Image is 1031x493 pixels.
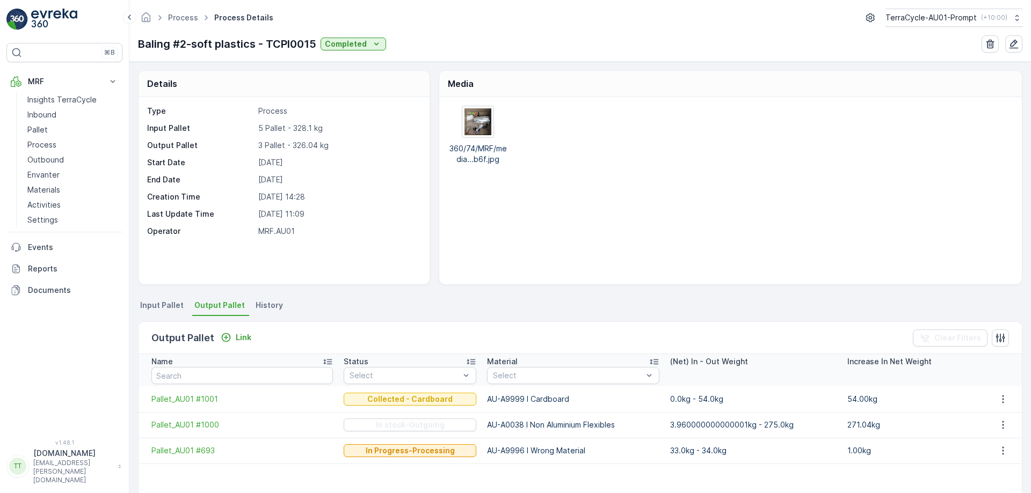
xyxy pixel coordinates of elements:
[482,412,665,438] td: AU-A0038 I Non Aluminium Flexibles
[236,332,251,343] p: Link
[168,13,198,22] a: Process
[27,200,61,210] p: Activities
[27,185,60,195] p: Materials
[934,333,981,343] p: Clear Filters
[376,420,445,430] p: In stock-Outgoing
[981,13,1007,22] p: ( +10:00 )
[665,438,842,463] td: 33.0kg - 34.0kg
[6,9,28,30] img: logo
[487,356,518,367] p: Material
[6,279,122,301] a: Documents
[665,412,842,438] td: 3.960000000000001kg - 275.0kg
[23,212,122,227] a: Settings
[6,258,122,279] a: Reports
[151,367,333,384] input: Search
[344,418,476,431] button: In stock-Outgoing
[151,420,333,430] a: Pallet_AU01 #1000
[147,140,254,151] p: Output Pallet
[23,152,122,167] a: Outbound
[258,140,418,151] p: 3 Pallet - 326.04 kg
[258,192,418,202] p: [DATE] 14:28
[23,137,122,152] a: Process
[23,92,122,107] a: Insights TerraCycle
[493,370,643,381] p: Select
[27,109,56,120] p: Inbound
[23,197,122,212] a: Activities
[847,356,932,367] p: Increase In Net Weight
[27,139,56,150] p: Process
[6,448,122,484] button: TT[DOMAIN_NAME][EMAIL_ADDRESS][PERSON_NAME][DOMAIN_NAME]
[151,330,214,345] p: Output Pallet
[23,182,122,197] a: Materials
[151,356,173,367] p: Name
[23,167,122,182] a: Envanter
[216,331,256,344] button: Link
[842,438,984,463] td: 1.00kg
[913,329,988,347] button: Clear Filters
[138,36,316,52] p: Baling #2-soft plastics - TCPI0015
[212,12,275,23] span: Process Details
[885,9,1022,27] button: TerraCycle-AU01-Prompt(+10:00)
[325,39,367,49] p: Completed
[147,157,254,168] p: Start Date
[28,242,118,253] p: Events
[151,394,333,404] a: Pallet_AU01 #1001
[27,215,58,225] p: Settings
[256,300,283,311] span: History
[366,445,455,456] p: In Progress-Processing
[448,77,474,90] p: Media
[28,285,118,296] p: Documents
[23,122,122,137] a: Pallet
[258,157,418,168] p: [DATE]
[27,124,48,135] p: Pallet
[27,94,97,105] p: Insights TerraCycle
[6,71,122,92] button: MRF
[9,458,26,475] div: TT
[147,77,177,90] p: Details
[367,394,453,404] p: Collected - Cardboard
[104,48,115,57] p: ⌘B
[448,143,509,165] p: 360/74/MRF/media...b6f.jpg
[147,106,254,116] p: Type
[842,386,984,412] td: 54.00kg
[258,174,418,185] p: [DATE]
[482,386,665,412] td: AU-A9999 I Cardboard
[258,226,418,237] p: MRF.AU01
[464,108,491,135] img: Media Preview
[33,448,113,459] p: [DOMAIN_NAME]
[665,386,842,412] td: 0.0kg - 54.0kg
[147,226,254,237] p: Operator
[27,170,60,180] p: Envanter
[27,154,64,165] p: Outbound
[147,123,254,134] p: Input Pallet
[258,209,418,219] p: [DATE] 11:09
[482,438,665,463] td: AU-A9996 I Wrong Material
[151,445,333,456] a: Pallet_AU01 #693
[258,106,418,116] p: Process
[140,16,152,25] a: Homepage
[670,356,748,367] p: (Net) In - Out Weight
[33,459,113,484] p: [EMAIL_ADDRESS][PERSON_NAME][DOMAIN_NAME]
[147,192,254,202] p: Creation Time
[321,38,386,50] button: Completed
[147,174,254,185] p: End Date
[194,300,245,311] span: Output Pallet
[140,300,184,311] span: Input Pallet
[6,237,122,258] a: Events
[258,123,418,134] p: 5 Pallet - 328.1 kg
[350,370,460,381] p: Select
[842,412,984,438] td: 271.04kg
[344,444,476,457] button: In Progress-Processing
[885,12,977,23] p: TerraCycle-AU01-Prompt
[23,107,122,122] a: Inbound
[147,209,254,219] p: Last Update Time
[28,76,101,87] p: MRF
[6,439,122,446] span: v 1.48.1
[31,9,77,30] img: logo_light-DOdMpM7g.png
[28,263,118,274] p: Reports
[344,393,476,406] button: Collected - Cardboard
[344,356,368,367] p: Status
